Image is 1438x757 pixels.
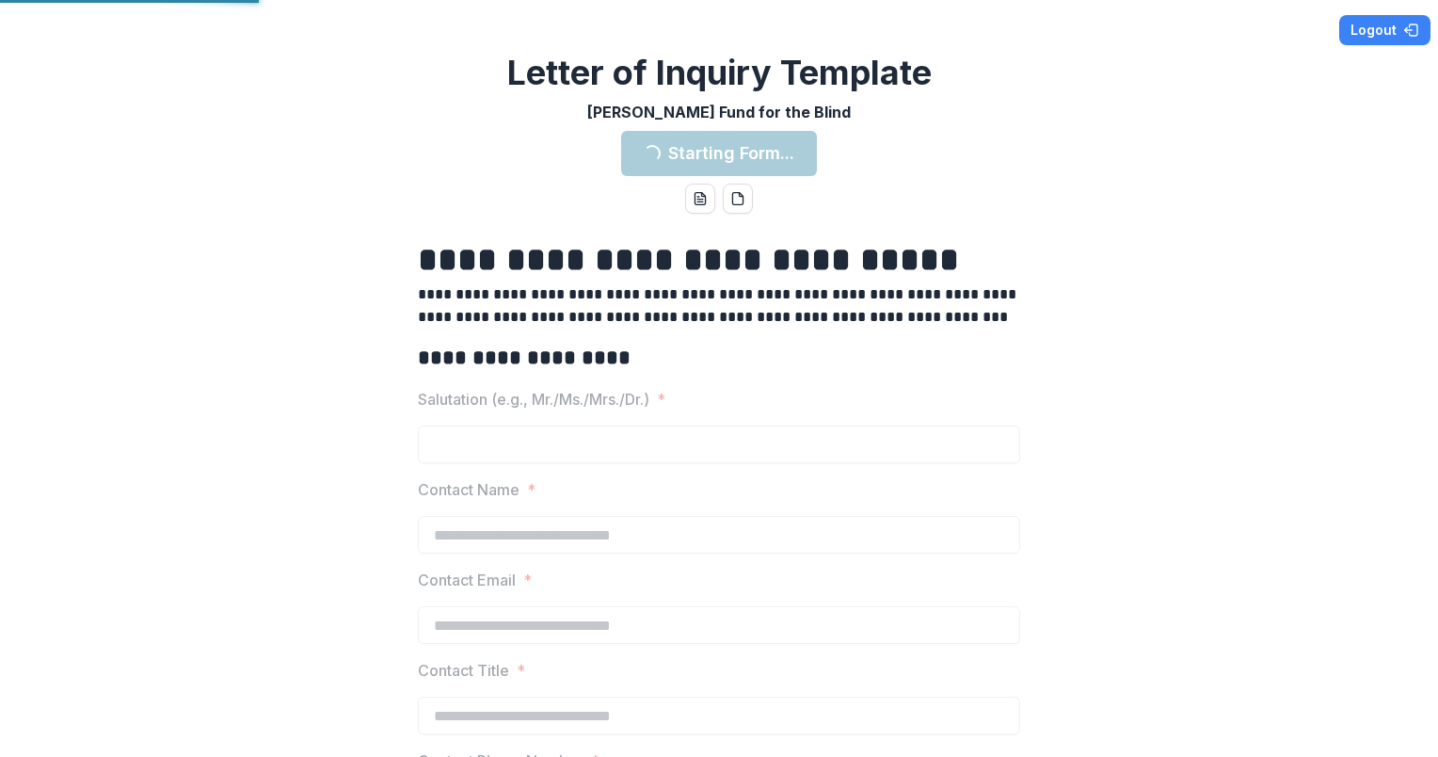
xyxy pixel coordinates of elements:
[507,53,932,93] h2: Letter of Inquiry Template
[418,478,519,501] p: Contact Name
[587,101,851,123] p: [PERSON_NAME] Fund for the Blind
[685,184,715,214] button: word-download
[621,131,817,176] button: Starting Form...
[418,569,516,591] p: Contact Email
[723,184,753,214] button: pdf-download
[1339,15,1430,45] button: Logout
[418,388,649,411] p: Salutation (e.g., Mr./Ms./Mrs./Dr.)
[418,659,509,682] p: Contact Title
